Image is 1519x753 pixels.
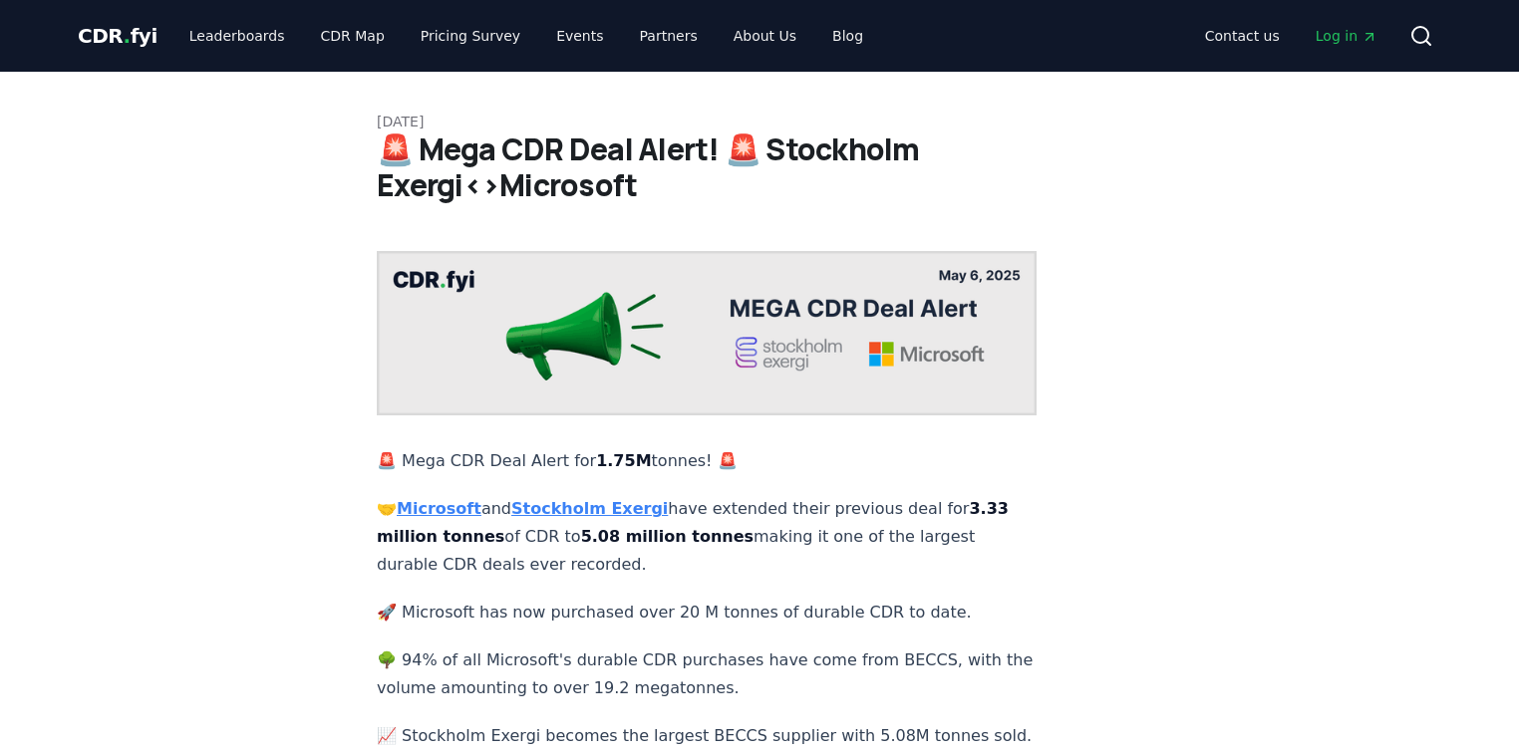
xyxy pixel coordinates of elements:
[78,22,157,50] a: CDR.fyi
[511,499,668,518] a: Stockholm Exergi
[377,112,1142,131] p: [DATE]
[377,646,1037,702] p: 🌳 94% of all Microsoft's durable CDR purchases have come from BECCS, with the volume amounting to...
[405,18,536,54] a: Pricing Survey
[173,18,879,54] nav: Main
[540,18,619,54] a: Events
[377,131,1142,203] h1: 🚨 Mega CDR Deal Alert! 🚨 Stockholm Exergi<>Microsoft
[624,18,714,54] a: Partners
[305,18,401,54] a: CDR Map
[1300,18,1393,54] a: Log in
[1316,26,1377,46] span: Log in
[581,527,754,546] strong: 5.08 million tonnes
[377,722,1037,750] p: 📈 Stockholm Exergi becomes the largest BECCS supplier with 5.08M tonnes sold.
[377,599,1037,627] p: 🚀 Microsoft has now purchased over 20 M tonnes of durable CDR to date.
[1189,18,1393,54] nav: Main
[78,24,157,48] span: CDR fyi
[377,495,1037,579] p: 🤝 and have extended their previous deal for of CDR to making it one of the largest durable CDR de...
[377,251,1037,415] img: blog post image
[397,499,481,518] a: Microsoft
[596,451,651,470] strong: 1.75M
[173,18,301,54] a: Leaderboards
[377,447,1037,475] p: 🚨 Mega CDR Deal Alert for tonnes! 🚨
[1189,18,1296,54] a: Contact us
[816,18,879,54] a: Blog
[718,18,812,54] a: About Us
[124,24,131,48] span: .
